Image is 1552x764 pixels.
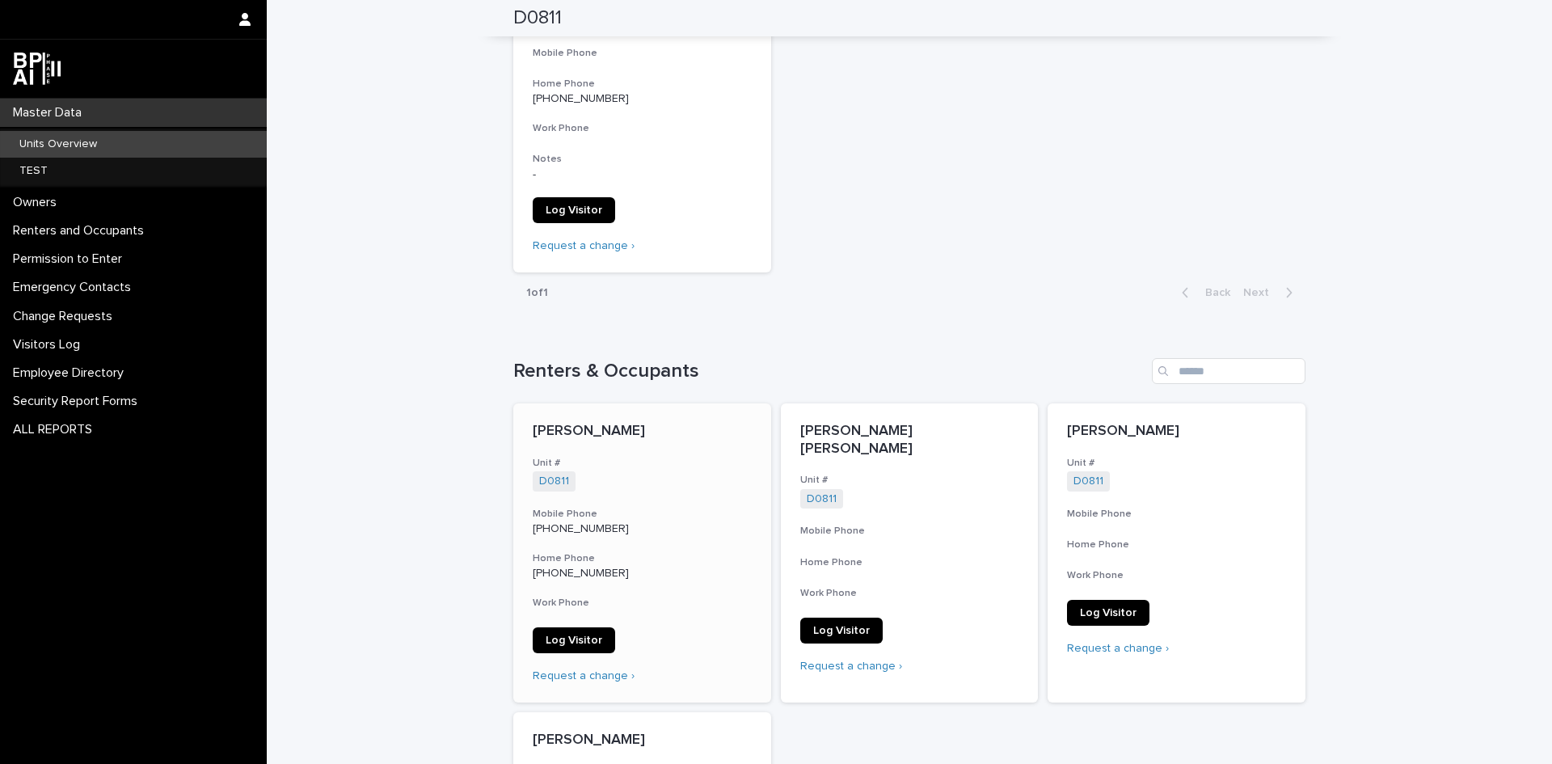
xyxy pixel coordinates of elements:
a: Request a change › [533,670,635,682]
a: Request a change › [800,661,902,672]
h3: Unit # [800,474,1019,487]
span: Back [1196,287,1230,298]
h3: Home Phone [800,556,1019,569]
a: [PHONE_NUMBER] [533,568,629,579]
a: Log Visitor [533,627,615,653]
span: Log Visitor [813,625,870,636]
p: [PERSON_NAME] [533,423,752,441]
a: [PERSON_NAME]Unit #D0811 Mobile PhoneHome PhoneWork PhoneLog VisitorRequest a change › [1048,403,1305,703]
p: Security Report Forms [6,394,150,409]
p: Change Requests [6,309,125,324]
a: D0811 [539,475,569,488]
p: ALL REPORTS [6,422,105,437]
h3: Home Phone [533,552,752,565]
p: Owners [6,195,70,210]
p: - [533,168,752,182]
h3: Home Phone [533,78,752,91]
a: [PERSON_NAME]Unit #D0811 Mobile Phone[PHONE_NUMBER]Home Phone[PHONE_NUMBER]Work PhoneLog VisitorR... [513,403,771,703]
img: dwgmcNfxSF6WIOOXiGgu [13,53,61,85]
h3: Mobile Phone [533,508,752,521]
p: Employee Directory [6,365,137,381]
p: Visitors Log [6,337,93,352]
a: Log Visitor [533,197,615,223]
button: Next [1237,285,1305,300]
a: Log Visitor [1067,600,1149,626]
h3: Mobile Phone [800,525,1019,538]
p: TEST [6,164,61,178]
h2: D0811 [513,6,562,30]
h3: Work Phone [1067,569,1286,582]
h3: Notes [533,153,752,166]
a: Request a change › [1067,643,1169,654]
h3: Unit # [533,457,752,470]
h3: Work Phone [533,597,752,610]
a: [PHONE_NUMBER] [533,523,629,534]
p: Permission to Enter [6,251,135,267]
span: Log Visitor [1080,607,1137,618]
a: D0811 [807,492,837,506]
a: [PHONE_NUMBER] [533,93,629,104]
span: Log Visitor [546,205,602,216]
a: [PERSON_NAME] [PERSON_NAME]Unit #D0811 Mobile PhoneHome PhoneWork PhoneLog VisitorRequest a change › [781,403,1039,703]
p: [PERSON_NAME] [533,732,752,749]
h3: Work Phone [800,587,1019,600]
p: Emergency Contacts [6,280,144,295]
p: [PERSON_NAME] [1067,423,1286,441]
p: 1 of 1 [513,273,561,313]
button: Back [1169,285,1237,300]
h1: Renters & Occupants [513,360,1145,383]
h3: Unit # [1067,457,1286,470]
a: Log Visitor [800,618,883,644]
a: Request a change › [533,240,635,251]
p: [PERSON_NAME] [PERSON_NAME] [800,423,1019,458]
input: Search [1152,358,1305,384]
h3: Mobile Phone [533,47,752,60]
h3: Home Phone [1067,538,1286,551]
span: Next [1243,287,1279,298]
span: Log Visitor [546,635,602,646]
h3: Work Phone [533,122,752,135]
p: Renters and Occupants [6,223,157,238]
p: Master Data [6,105,95,120]
h3: Mobile Phone [1067,508,1286,521]
p: Units Overview [6,137,110,151]
a: D0811 [1073,475,1103,488]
